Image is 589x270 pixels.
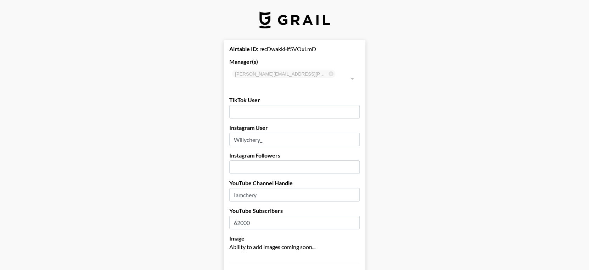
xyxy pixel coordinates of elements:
label: Instagram Followers [229,152,360,159]
label: YouTube Channel Handle [229,180,360,187]
label: Manager(s) [229,58,360,65]
span: Ability to add images coming soon... [229,243,315,250]
label: YouTube Subscribers [229,207,360,214]
div: recDwakkHf5VOxLmD [229,45,360,53]
strong: Airtable ID: [229,45,258,52]
label: TikTok User [229,97,360,104]
img: Grail Talent Logo [259,11,330,28]
label: Instagram User [229,124,360,131]
label: Image [229,235,360,242]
